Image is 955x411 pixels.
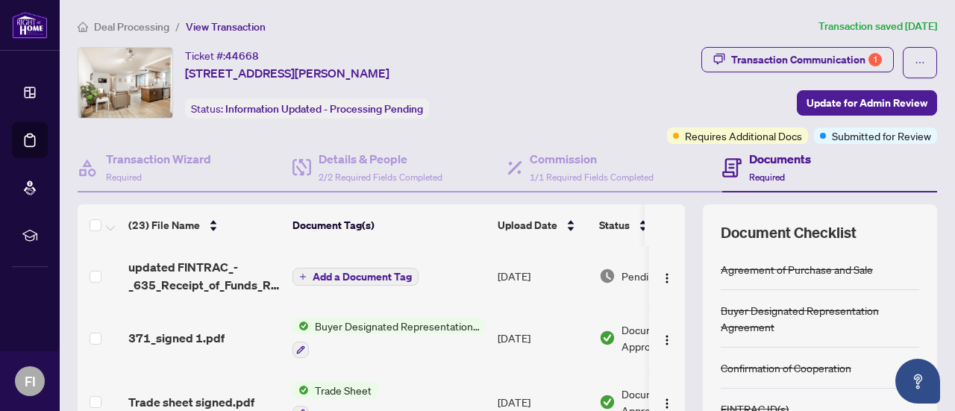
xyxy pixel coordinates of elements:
div: Ticket #: [185,47,259,64]
span: View Transaction [186,20,266,34]
div: Buyer Designated Representation Agreement [721,302,919,335]
span: [STREET_ADDRESS][PERSON_NAME] [185,64,389,82]
span: home [78,22,88,32]
button: Status IconBuyer Designated Representation Agreement [292,318,486,358]
img: Logo [661,398,673,410]
span: Add a Document Tag [313,272,412,282]
div: 1 [868,53,882,66]
td: [DATE] [492,306,593,370]
th: (23) File Name [122,204,286,246]
div: Confirmation of Cooperation [721,360,851,376]
span: Required [106,172,142,183]
span: Status [599,217,630,233]
img: Document Status [599,394,616,410]
button: Logo [655,326,679,350]
span: Buyer Designated Representation Agreement [309,318,486,334]
button: Add a Document Tag [292,268,419,286]
th: Document Tag(s) [286,204,492,246]
span: Update for Admin Review [807,91,927,115]
span: plus [299,273,307,280]
button: Add a Document Tag [292,267,419,286]
div: Transaction Communication [731,48,882,72]
li: / [175,18,180,35]
span: updated FINTRAC_-_635_Receipt_of_Funds_Record.pdf [128,258,281,294]
span: (23) File Name [128,217,200,233]
button: Open asap [895,359,940,404]
span: 2/2 Required Fields Completed [319,172,442,183]
img: Status Icon [292,318,309,334]
button: Update for Admin Review [797,90,937,116]
div: Status: [185,98,429,119]
span: Deal Processing [94,20,169,34]
th: Status [593,204,720,246]
img: Status Icon [292,382,309,398]
span: Trade Sheet [309,382,378,398]
span: 1/1 Required Fields Completed [530,172,654,183]
span: Upload Date [498,217,557,233]
h4: Details & People [319,150,442,168]
img: Logo [661,334,673,346]
button: Transaction Communication1 [701,47,894,72]
span: ellipsis [915,57,925,68]
th: Upload Date [492,204,593,246]
h4: Transaction Wizard [106,150,211,168]
span: Required [749,172,785,183]
span: 44668 [225,49,259,63]
span: Document Approved [621,321,714,354]
button: Logo [655,264,679,288]
h4: Commission [530,150,654,168]
td: [DATE] [492,246,593,306]
img: Document Status [599,268,616,284]
img: Logo [661,272,673,284]
div: Agreement of Purchase and Sale [721,261,873,277]
img: IMG-C12137203_1.jpg [78,48,172,118]
span: FI [25,371,36,392]
span: Trade sheet signed.pdf [128,393,254,411]
h4: Documents [749,150,811,168]
span: Submitted for Review [832,128,931,144]
span: 371_signed 1.pdf [128,329,225,347]
span: Document Checklist [721,222,857,243]
span: Requires Additional Docs [685,128,802,144]
img: logo [12,11,48,39]
article: Transaction saved [DATE] [818,18,937,35]
span: Pending Review [621,268,696,284]
span: Information Updated - Processing Pending [225,102,423,116]
img: Document Status [599,330,616,346]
